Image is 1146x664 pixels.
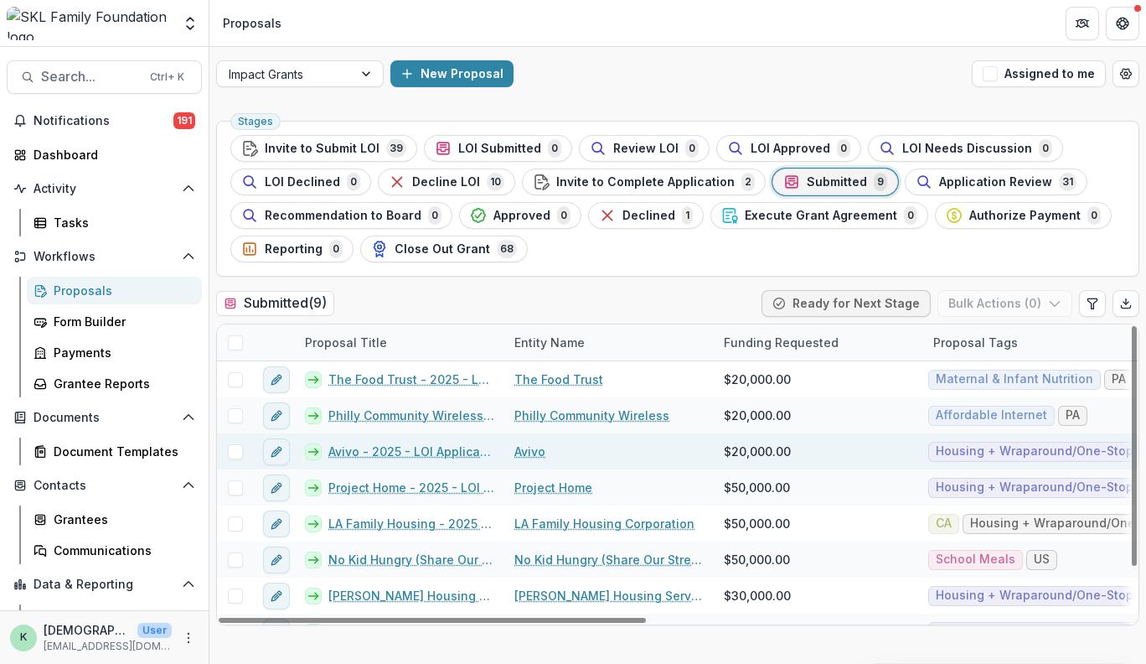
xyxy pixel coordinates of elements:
span: 68 [497,240,517,258]
span: 0 [904,206,917,225]
span: Application Review [939,175,1052,189]
div: Proposal Tags [923,324,1133,361]
a: Grantee Reports [27,370,202,397]
span: $50,000.00 [724,623,790,641]
span: Submitted [807,175,867,189]
button: Bulk Actions (0) [937,290,1072,317]
span: Declined [622,209,675,223]
span: 0 [1039,139,1052,158]
div: Grantee Reports [54,375,188,392]
span: 0 [428,206,441,225]
button: edit [263,402,290,429]
a: Document Templates [27,438,202,465]
span: LOI Declined [265,175,340,189]
span: Search... [41,69,140,85]
button: More [178,628,199,648]
span: 0 [557,206,570,225]
div: Grantees [54,511,188,528]
button: Edit table settings [1079,290,1106,317]
button: Open Data & Reporting [7,571,202,598]
a: Communications [27,537,202,564]
span: Workflows [34,250,175,264]
a: The Food Trust - 2025 - LOI Application [328,371,494,388]
a: Dashboard [7,141,202,169]
button: Invite to Complete Application2 [522,169,766,195]
span: $50,000.00 [724,551,790,568]
span: 2 [741,173,755,191]
div: Funding Requested [714,334,849,351]
span: $20,000.00 [724,371,791,388]
p: [EMAIL_ADDRESS][DOMAIN_NAME] [44,639,172,654]
span: Stages [238,116,273,127]
button: Execute Grant Agreement0 [710,202,928,229]
p: User [137,623,172,638]
div: Entity Name [504,334,595,351]
button: Open Activity [7,175,202,202]
button: Search... [7,60,202,94]
span: LOI Approved [751,142,830,156]
span: Reporting [265,242,323,257]
span: $20,000.00 [724,407,791,424]
button: Approved0 [459,202,581,229]
span: Review LOI [613,142,679,156]
button: Open table manager [1112,60,1139,87]
div: Proposals [54,282,188,299]
span: 0 [685,139,699,158]
div: Proposal Title [295,334,397,351]
a: Philly Community Wireless [514,407,669,424]
div: Proposals [223,14,281,32]
button: Open Contacts [7,472,202,499]
button: Invite to Submit LOI39 [230,135,417,162]
span: Execute Grant Agreement [745,209,897,223]
a: Form Builder [27,308,202,335]
div: Proposal Title [295,324,504,361]
button: Recommendation to Board0 [230,202,452,229]
span: 0 [837,139,850,158]
button: LOI Approved0 [716,135,861,162]
button: Decline LOI10 [378,169,515,195]
div: Entity Name [504,324,714,361]
button: Ready for Next Stage [761,290,931,317]
a: Avivo [514,443,545,460]
a: [PERSON_NAME] Housing Services, Inc. [514,587,704,604]
span: LOI Needs Discussion [902,142,1032,156]
a: Tasks [27,209,202,236]
button: edit [263,511,290,537]
button: Review LOI0 [579,135,710,162]
button: Application Review31 [905,169,1087,195]
a: Philly Community Wireless - 2025 - LOI Application [328,407,494,424]
a: Proposals [27,277,202,304]
span: Recommendation to Board [265,209,421,223]
button: edit [263,475,290,501]
a: The Food Trust [514,371,603,388]
div: Communications [54,542,188,559]
div: Dashboard [34,146,188,163]
div: kristen [20,632,27,643]
button: edit [263,547,290,573]
div: Proposal Tags [923,334,1028,351]
a: Dashboard [27,604,202,632]
h2: Submitted ( 9 ) [216,291,334,315]
a: [PERSON_NAME] Housing Services - 2025 - LOI Application [328,587,494,604]
span: 1 [682,206,693,225]
button: Declined1 [588,202,704,229]
button: Reporting0 [230,236,354,262]
span: 0 [1087,206,1101,225]
a: Project Home - 2025 - LOI Application [328,479,494,496]
div: Funding Requested [714,324,923,361]
span: Invite to Submit LOI [265,142,379,156]
button: LOI Submitted0 [424,135,572,162]
span: Contacts [34,479,175,493]
span: Activity [34,182,175,196]
button: edit [263,366,290,393]
span: LOI Submitted [458,142,541,156]
span: Decline LOI [412,175,480,189]
button: Get Help [1106,7,1139,40]
a: Project Home [514,479,592,496]
span: $50,000.00 [724,515,790,532]
span: 0 [347,173,360,191]
a: Payments [27,339,202,366]
span: Authorize Payment [969,209,1081,223]
a: LA Family Housing - 2025 - LOI Application [328,515,494,532]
